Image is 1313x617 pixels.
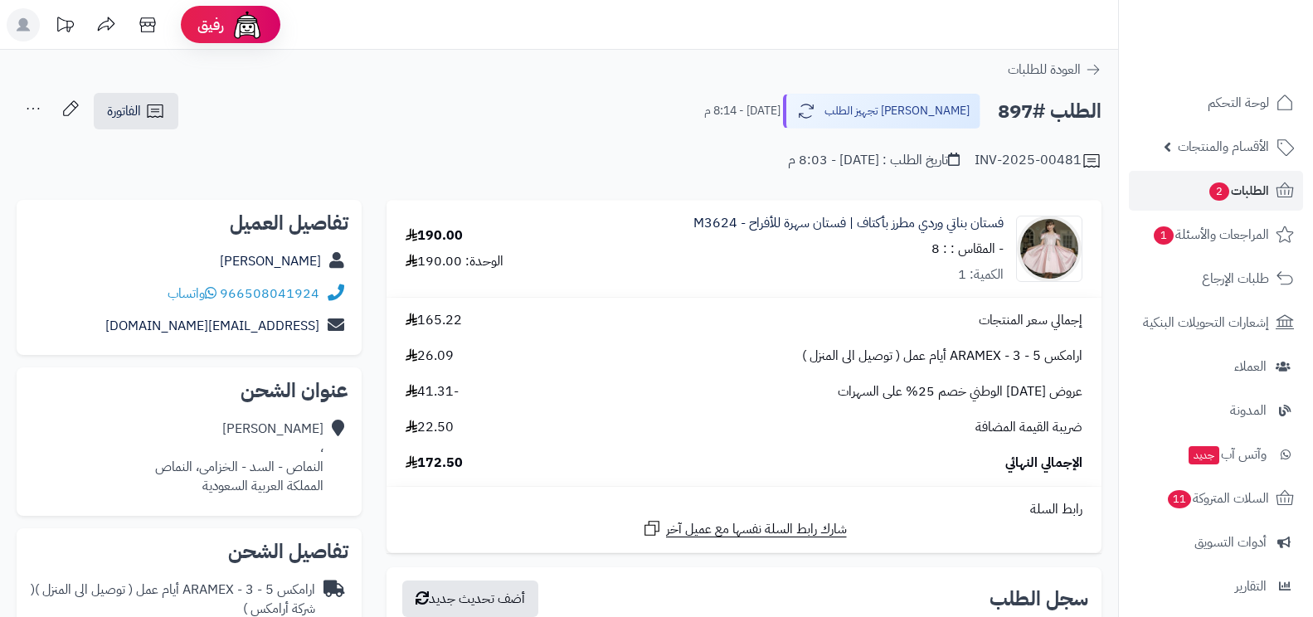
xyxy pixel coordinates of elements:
[406,418,454,437] span: 22.50
[998,95,1101,129] h2: الطلب #897
[1166,487,1269,510] span: السلات المتروكة
[1129,303,1303,343] a: إشعارات التحويلات البنكية
[1168,490,1191,508] span: 11
[975,418,1082,437] span: ضريبة القيمة المضافة
[788,151,960,170] div: تاريخ الطلب : [DATE] - 8:03 م
[1152,223,1269,246] span: المراجعات والأسئلة
[1129,259,1303,299] a: طلبات الإرجاع
[783,94,980,129] button: [PERSON_NAME] تجهيز الطلب
[990,589,1088,609] h3: سجل الطلب
[958,265,1004,284] div: الكمية: 1
[168,284,216,304] a: واتساب
[406,454,463,473] span: 172.50
[642,518,847,539] a: شارك رابط السلة نفسها مع عميل آخر
[1129,479,1303,518] a: السلات المتروكة11
[1017,216,1082,282] img: 1756220506-413A4990-90x90.jpeg
[1202,267,1269,290] span: طلبات الإرجاع
[838,382,1082,401] span: عروض [DATE] الوطني خصم 25% على السهرات
[1008,60,1101,80] a: العودة للطلبات
[1005,454,1082,473] span: الإجمالي النهائي
[1194,531,1267,554] span: أدوات التسويق
[1129,215,1303,255] a: المراجعات والأسئلة1
[1187,443,1267,466] span: وآتس آب
[1129,566,1303,606] a: التقارير
[1129,83,1303,123] a: لوحة التحكم
[30,542,348,561] h2: تفاصيل الشحن
[931,239,1004,259] small: - المقاس : : 8
[1208,91,1269,114] span: لوحة التحكم
[30,381,348,401] h2: عنوان الشحن
[666,520,847,539] span: شارك رابط السلة نفسها مع عميل آخر
[406,252,503,271] div: الوحدة: 190.00
[975,151,1101,171] div: INV-2025-00481
[402,581,538,617] button: أضف تحديث جديد
[44,8,85,46] a: تحديثات المنصة
[393,500,1095,519] div: رابط السلة
[1129,435,1303,474] a: وآتس آبجديد
[406,382,459,401] span: -41.31
[1208,179,1269,202] span: الطلبات
[220,251,321,271] a: [PERSON_NAME]
[406,226,463,245] div: 190.00
[197,15,224,35] span: رفيق
[693,214,1004,233] a: فستان بناتي وردي مطرز بأكتاف | فستان سهرة للأفراح - M3624
[1129,347,1303,386] a: العملاء
[704,103,781,119] small: [DATE] - 8:14 م
[220,284,319,304] a: 966508041924
[94,93,178,129] a: الفاتورة
[406,311,462,330] span: 165.22
[1178,135,1269,158] span: الأقسام والمنتجات
[406,347,454,366] span: 26.09
[1143,311,1269,334] span: إشعارات التحويلات البنكية
[1189,446,1219,464] span: جديد
[802,347,1082,366] span: ارامكس ARAMEX - 3 - 5 أيام عمل ( توصيل الى المنزل )
[107,101,141,121] span: الفاتورة
[105,316,319,336] a: [EMAIL_ADDRESS][DOMAIN_NAME]
[1129,522,1303,562] a: أدوات التسويق
[1008,60,1081,80] span: العودة للطلبات
[1234,355,1267,378] span: العملاء
[1129,391,1303,430] a: المدونة
[1209,182,1229,201] span: 2
[30,213,348,233] h2: تفاصيل العميل
[1154,226,1174,245] span: 1
[231,8,264,41] img: ai-face.png
[1230,399,1267,422] span: المدونة
[979,311,1082,330] span: إجمالي سعر المنتجات
[1129,171,1303,211] a: الطلبات2
[155,420,323,495] div: [PERSON_NAME] ، النماص - السد - الخزامى، النماص المملكة العربية السعودية
[1235,575,1267,598] span: التقارير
